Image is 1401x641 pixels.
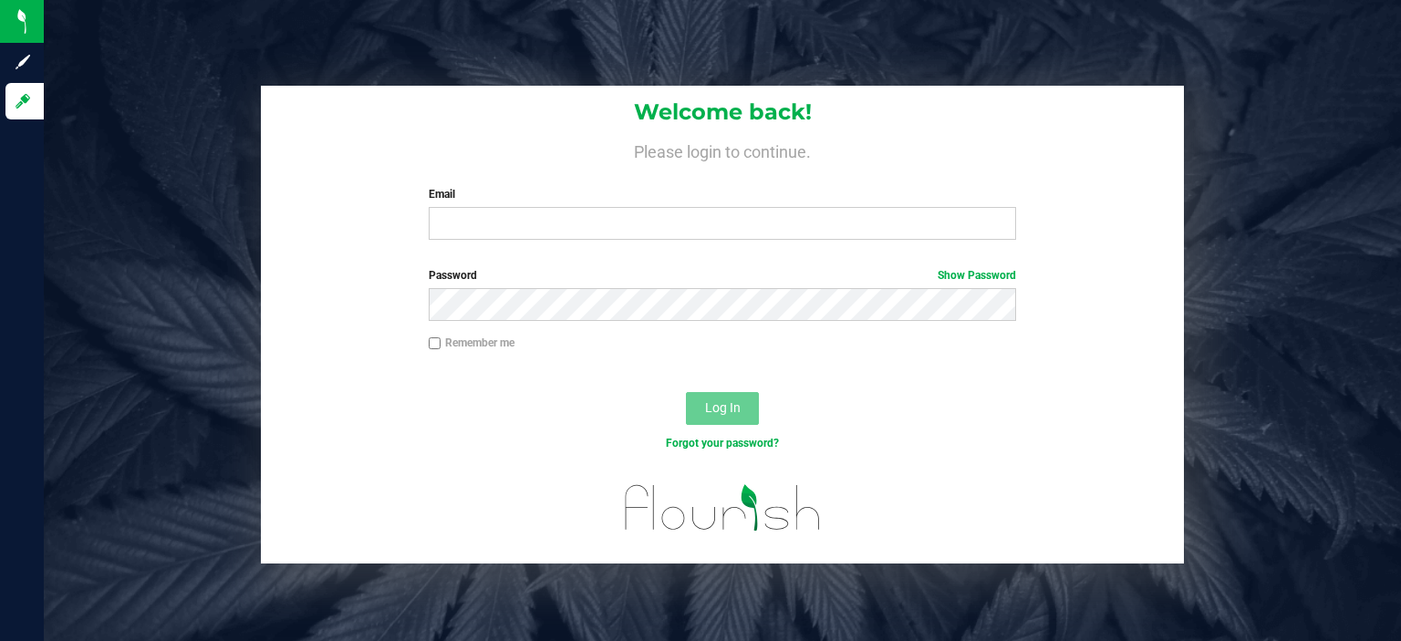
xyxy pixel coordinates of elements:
label: Email [429,186,1017,202]
span: Password [429,269,477,282]
inline-svg: Sign up [14,53,32,71]
input: Remember me [429,337,441,350]
h1: Welcome back! [261,100,1184,124]
img: flourish_logo.svg [607,470,838,544]
span: Log In [705,400,741,415]
inline-svg: Log in [14,92,32,110]
a: Forgot your password? [666,437,779,450]
h4: Please login to continue. [261,139,1184,160]
label: Remember me [429,335,514,351]
button: Log In [686,392,759,425]
a: Show Password [938,269,1016,282]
